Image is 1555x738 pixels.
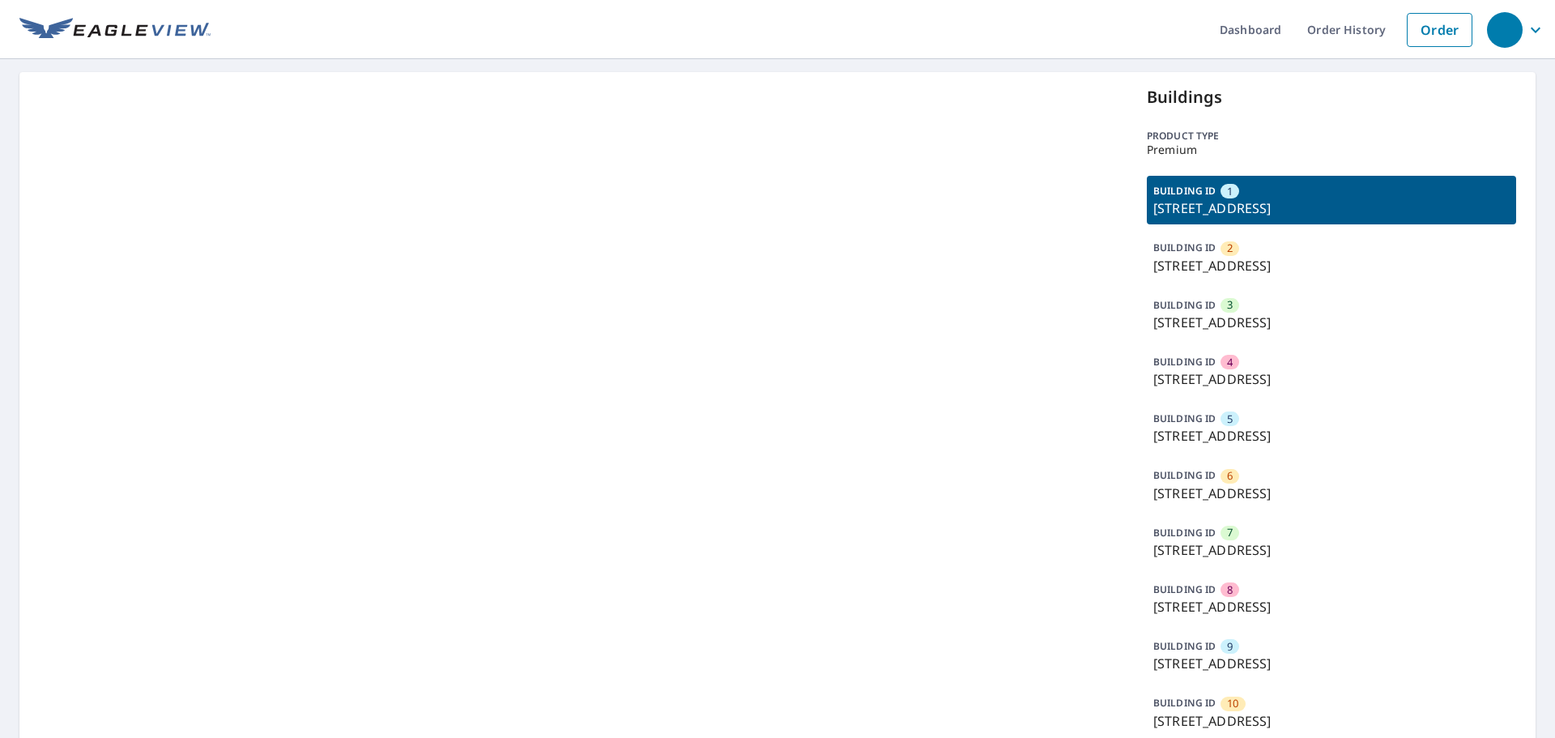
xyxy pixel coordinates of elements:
[1153,298,1216,312] p: BUILDING ID
[1153,696,1216,710] p: BUILDING ID
[1153,412,1216,425] p: BUILDING ID
[1153,426,1510,446] p: [STREET_ADDRESS]
[1153,711,1510,731] p: [STREET_ADDRESS]
[1153,526,1216,540] p: BUILDING ID
[1147,85,1516,109] p: Buildings
[1227,639,1233,655] span: 9
[1153,639,1216,653] p: BUILDING ID
[1153,540,1510,560] p: [STREET_ADDRESS]
[1153,355,1216,369] p: BUILDING ID
[1153,241,1216,254] p: BUILDING ID
[1227,582,1233,598] span: 8
[1153,484,1510,503] p: [STREET_ADDRESS]
[1227,241,1233,256] span: 2
[1153,654,1510,673] p: [STREET_ADDRESS]
[1153,184,1216,198] p: BUILDING ID
[1153,198,1510,218] p: [STREET_ADDRESS]
[1227,468,1233,484] span: 6
[1153,582,1216,596] p: BUILDING ID
[1407,13,1472,47] a: Order
[19,18,211,42] img: EV Logo
[1153,369,1510,389] p: [STREET_ADDRESS]
[1227,184,1233,199] span: 1
[1153,256,1510,275] p: [STREET_ADDRESS]
[1227,696,1238,711] span: 10
[1153,597,1510,616] p: [STREET_ADDRESS]
[1227,297,1233,313] span: 3
[1227,525,1233,540] span: 7
[1227,355,1233,370] span: 4
[1147,143,1516,156] p: Premium
[1227,412,1233,427] span: 5
[1153,468,1216,482] p: BUILDING ID
[1147,129,1516,143] p: Product type
[1153,313,1510,332] p: [STREET_ADDRESS]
